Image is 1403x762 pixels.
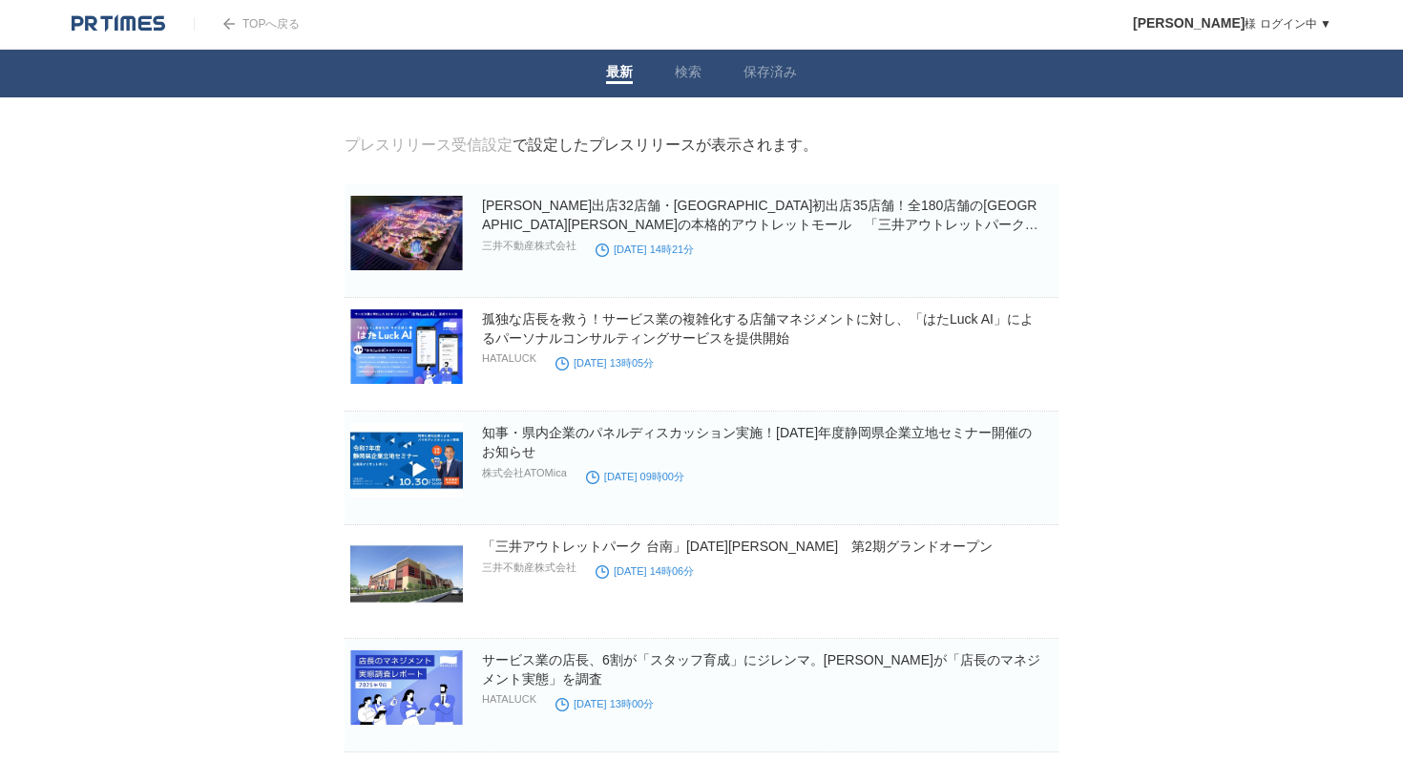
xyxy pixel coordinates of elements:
[482,539,993,554] a: 「三井アウトレットパーク 台南」[DATE][PERSON_NAME] 第2期グランドオープン
[223,18,235,30] img: arrow.png
[345,136,818,156] div: で設定したプレスリリースが表示されます。
[482,425,1032,459] a: 知事・県内企業のパネルディスカッション実施！[DATE]年度静岡県企業立地セミナー開催のお知らせ
[482,693,536,705] p: HATALUCK
[482,311,1034,346] a: 孤独な店長を救う！サービス業の複雑化する店舗マネジメントに対し、「はたLuck AI」によるパーソナルコンサルティングサービスを提供開始
[596,565,694,577] time: [DATE] 14時06分
[482,561,576,575] p: 三井不動産株式会社
[482,466,567,480] p: 株式会社ATOMica
[350,537,463,611] img: 「三井アウトレットパーク 台南」2026年春 第2期グランドオープン
[194,17,300,31] a: TOPへ戻る
[606,64,633,84] a: 最新
[1133,17,1331,31] a: [PERSON_NAME]様 ログイン中 ▼
[596,243,694,255] time: [DATE] 14時21分
[555,698,654,709] time: [DATE] 13時00分
[482,198,1038,251] a: [PERSON_NAME]出店32店舗・[GEOGRAPHIC_DATA]初出店35店舗！全180店舗の[GEOGRAPHIC_DATA][PERSON_NAME]の本格的アウトレットモール 「...
[350,196,463,270] img: 日本初出店32店舗・中京圏初出店35店舗！全180店舗の愛知県初の本格的アウトレットモール 「三井アウトレットパーク 岡崎」１１月４日（火）グランドオープン
[345,137,513,153] a: プレスリリース受信設定
[72,14,165,33] img: logo.png
[482,352,536,364] p: HATALUCK
[675,64,701,84] a: 検索
[350,423,463,497] img: 知事・県内企業のパネルディスカッション実施！令和7年度静岡県企業立地セミナー開催のお知らせ
[482,239,576,253] p: 三井不動産株式会社
[482,652,1040,687] a: サービス業の店長、6割が「スタッフ育成」にジレンマ。[PERSON_NAME]が「店長のマネジメント実態」を調査
[350,309,463,384] img: 孤独な店長を救う！サービス業の複雑化する店舗マネジメントに対し、「はたLuck AI」によるパーソナルコンサルティングサービスを提供開始
[743,64,797,84] a: 保存済み
[350,650,463,725] img: サービス業の店長、6割が「スタッフ育成」にジレンマ。HATALUCKが「店長のマネジメント実態」を調査
[586,471,684,482] time: [DATE] 09時00分
[555,357,654,369] time: [DATE] 13時05分
[1133,15,1245,31] span: [PERSON_NAME]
